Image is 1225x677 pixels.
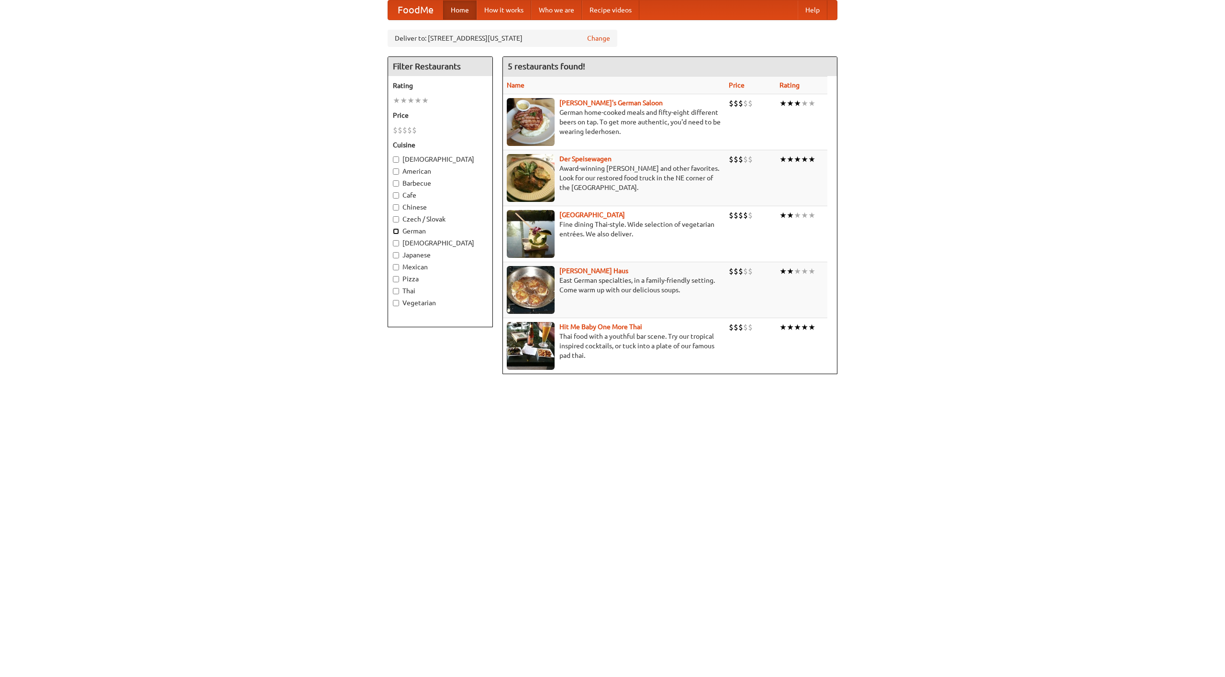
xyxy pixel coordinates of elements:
li: ★ [808,322,815,333]
a: Hit Me Baby One More Thai [559,323,642,331]
a: Recipe videos [582,0,639,20]
h5: Cuisine [393,140,488,150]
a: [PERSON_NAME]'s German Saloon [559,99,663,107]
li: ★ [780,322,787,333]
label: German [393,226,488,236]
li: ★ [787,154,794,165]
li: ★ [794,154,801,165]
li: $ [748,98,753,109]
label: Japanese [393,250,488,260]
label: Pizza [393,274,488,284]
li: ★ [780,98,787,109]
li: $ [748,322,753,333]
a: FoodMe [388,0,443,20]
li: $ [748,154,753,165]
li: $ [402,125,407,135]
a: [GEOGRAPHIC_DATA] [559,211,625,219]
label: American [393,166,488,176]
li: $ [743,210,748,221]
img: speisewagen.jpg [507,154,555,202]
li: $ [748,210,753,221]
h5: Rating [393,81,488,90]
img: kohlhaus.jpg [507,266,555,314]
li: $ [738,210,743,221]
li: ★ [400,95,407,106]
li: $ [738,322,743,333]
h4: Filter Restaurants [388,57,492,76]
li: ★ [801,210,808,221]
img: esthers.jpg [507,98,555,146]
li: ★ [787,210,794,221]
li: $ [729,154,734,165]
a: Name [507,81,524,89]
li: ★ [801,154,808,165]
li: ★ [780,154,787,165]
li: $ [398,125,402,135]
li: $ [734,154,738,165]
a: [PERSON_NAME] Haus [559,267,628,275]
li: $ [734,322,738,333]
input: Japanese [393,252,399,258]
a: Price [729,81,745,89]
input: Mexican [393,264,399,270]
li: ★ [808,98,815,109]
li: ★ [414,95,422,106]
input: Czech / Slovak [393,216,399,222]
a: How it works [477,0,531,20]
p: German home-cooked meals and fifty-eight different beers on tap. To get more authentic, you'd nee... [507,108,721,136]
input: German [393,228,399,234]
li: ★ [422,95,429,106]
li: $ [729,266,734,277]
input: Chinese [393,204,399,211]
li: ★ [794,98,801,109]
a: Home [443,0,477,20]
label: Thai [393,286,488,296]
input: American [393,168,399,175]
li: ★ [393,95,400,106]
p: Fine dining Thai-style. Wide selection of vegetarian entrées. We also deliver. [507,220,721,239]
label: [DEMOGRAPHIC_DATA] [393,238,488,248]
li: $ [743,98,748,109]
label: Cafe [393,190,488,200]
input: Cafe [393,192,399,199]
img: satay.jpg [507,210,555,258]
li: ★ [801,266,808,277]
input: [DEMOGRAPHIC_DATA] [393,156,399,163]
li: ★ [780,210,787,221]
label: Vegetarian [393,298,488,308]
h5: Price [393,111,488,120]
a: Rating [780,81,800,89]
li: ★ [808,266,815,277]
input: Vegetarian [393,300,399,306]
li: $ [393,125,398,135]
p: Thai food with a youthful bar scene. Try our tropical inspired cocktails, or tuck into a plate of... [507,332,721,360]
li: $ [738,98,743,109]
input: Thai [393,288,399,294]
li: $ [734,266,738,277]
li: $ [748,266,753,277]
li: $ [734,98,738,109]
li: $ [734,210,738,221]
label: Czech / Slovak [393,214,488,224]
a: Der Speisewagen [559,155,612,163]
li: ★ [794,210,801,221]
label: Chinese [393,202,488,212]
li: $ [729,322,734,333]
div: Deliver to: [STREET_ADDRESS][US_STATE] [388,30,617,47]
li: ★ [407,95,414,106]
input: Pizza [393,276,399,282]
a: Who we are [531,0,582,20]
input: Barbecue [393,180,399,187]
label: [DEMOGRAPHIC_DATA] [393,155,488,164]
img: babythai.jpg [507,322,555,370]
li: $ [743,154,748,165]
p: Award-winning [PERSON_NAME] and other favorites. Look for our restored food truck in the NE corne... [507,164,721,192]
li: ★ [808,210,815,221]
li: $ [407,125,412,135]
li: ★ [808,154,815,165]
a: Change [587,33,610,43]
